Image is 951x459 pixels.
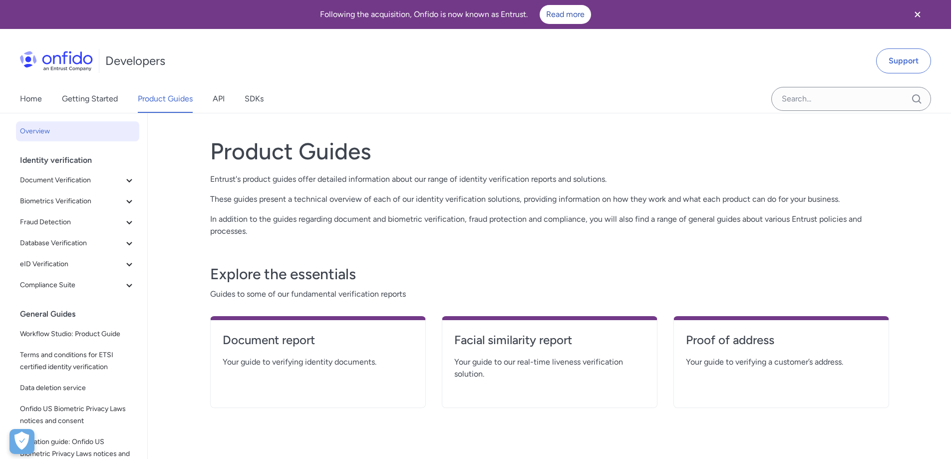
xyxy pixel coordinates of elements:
[454,332,645,356] a: Facial similarity report
[20,279,123,291] span: Compliance Suite
[540,5,591,24] a: Read more
[20,125,135,137] span: Overview
[16,191,139,211] button: Biometrics Verification
[20,328,135,340] span: Workflow Studio: Product Guide
[245,85,264,113] a: SDKs
[16,254,139,274] button: eID Verification
[210,264,889,284] h3: Explore the essentials
[686,332,877,348] h4: Proof of address
[912,8,924,20] svg: Close banner
[16,275,139,295] button: Compliance Suite
[771,87,931,111] input: Onfido search input field
[16,324,139,344] a: Workflow Studio: Product Guide
[213,85,225,113] a: API
[20,85,42,113] a: Home
[686,356,877,368] span: Your guide to verifying a customer’s address.
[138,85,193,113] a: Product Guides
[20,382,135,394] span: Data deletion service
[210,288,889,300] span: Guides to some of our fundamental verification reports
[20,237,123,249] span: Database Verification
[223,332,413,356] a: Document report
[16,345,139,377] a: Terms and conditions for ETSI certified identity verification
[20,403,135,427] span: Onfido US Biometric Privacy Laws notices and consent
[454,332,645,348] h4: Facial similarity report
[20,304,143,324] div: General Guides
[12,5,899,24] div: Following the acquisition, Onfido is now known as Entrust.
[16,121,139,141] a: Overview
[9,429,34,454] div: Cookie Preferences
[20,349,135,373] span: Terms and conditions for ETSI certified identity verification
[20,51,93,71] img: Onfido Logo
[20,258,123,270] span: eID Verification
[16,399,139,431] a: Onfido US Biometric Privacy Laws notices and consent
[210,213,889,237] p: In addition to the guides regarding document and biometric verification, fraud protection and com...
[105,53,165,69] h1: Developers
[223,356,413,368] span: Your guide to verifying identity documents.
[62,85,118,113] a: Getting Started
[223,332,413,348] h4: Document report
[20,174,123,186] span: Document Verification
[686,332,877,356] a: Proof of address
[876,48,931,73] a: Support
[899,2,936,27] button: Close banner
[16,212,139,232] button: Fraud Detection
[9,429,34,454] button: Open Preferences
[16,378,139,398] a: Data deletion service
[16,170,139,190] button: Document Verification
[20,150,143,170] div: Identity verification
[454,356,645,380] span: Your guide to our real-time liveness verification solution.
[210,137,889,165] h1: Product Guides
[20,216,123,228] span: Fraud Detection
[20,195,123,207] span: Biometrics Verification
[210,193,889,205] p: These guides present a technical overview of each of our identity verification solutions, providi...
[210,173,889,185] p: Entrust's product guides offer detailed information about our range of identity verification repo...
[16,233,139,253] button: Database Verification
